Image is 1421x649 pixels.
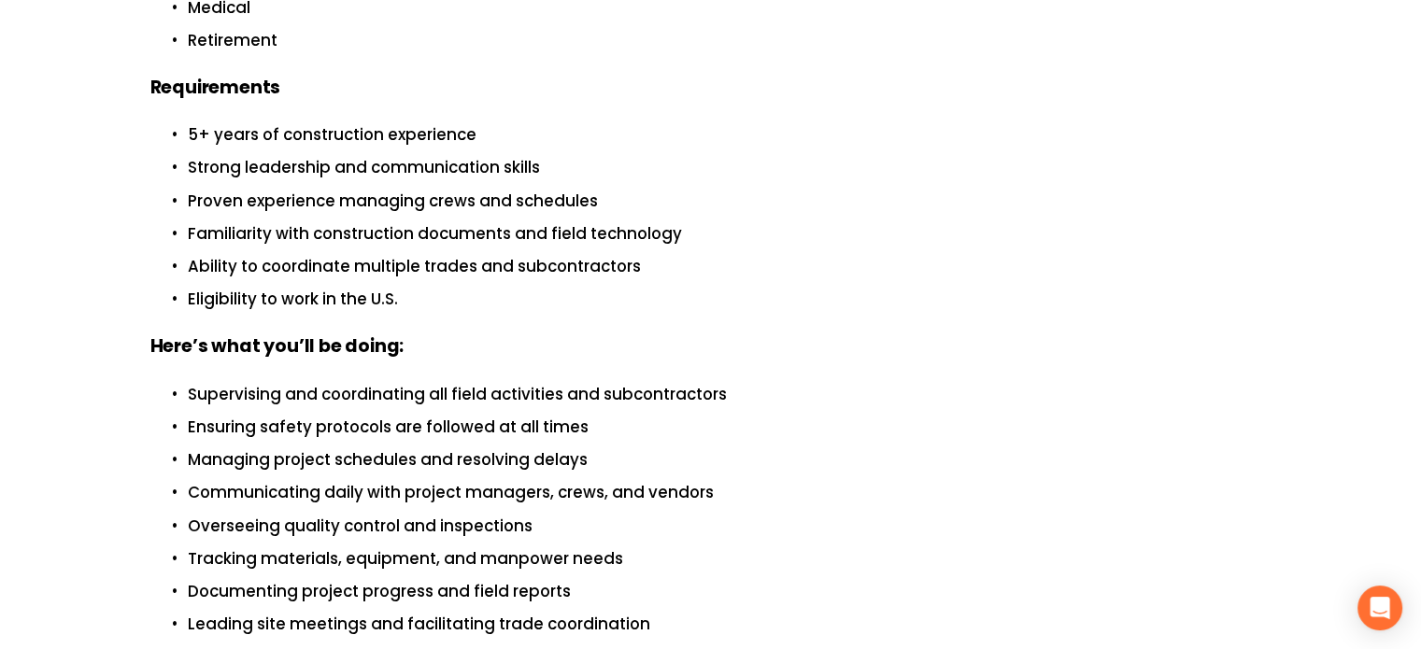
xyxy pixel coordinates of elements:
[188,287,1272,312] p: Eligibility to work in the U.S.
[188,122,1272,148] p: 5+ years of construction experience
[150,333,405,359] strong: Here’s what you’ll be doing:
[1357,586,1402,630] div: Open Intercom Messenger
[188,480,1272,505] p: Communicating daily with project managers, crews, and vendors
[188,254,1272,279] p: Ability to coordinate multiple trades and subcontractors
[188,28,1272,53] p: Retirement
[150,75,281,100] strong: Requirements
[188,514,1272,539] p: Overseeing quality control and inspections
[188,382,1272,407] p: Supervising and coordinating all field activities and subcontractors
[188,546,1272,571] p: Tracking materials, equipment, and manpower needs
[188,579,1272,604] p: Documenting project progress and field reports
[188,415,1272,440] p: Ensuring safety protocols are followed at all times
[188,612,1272,637] p: Leading site meetings and facilitating trade coordination
[188,189,1272,214] p: Proven experience managing crews and schedules
[188,447,1272,473] p: Managing project schedules and resolving delays
[188,221,1272,247] p: Familiarity with construction documents and field technology
[188,155,1272,180] p: Strong leadership and communication skills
